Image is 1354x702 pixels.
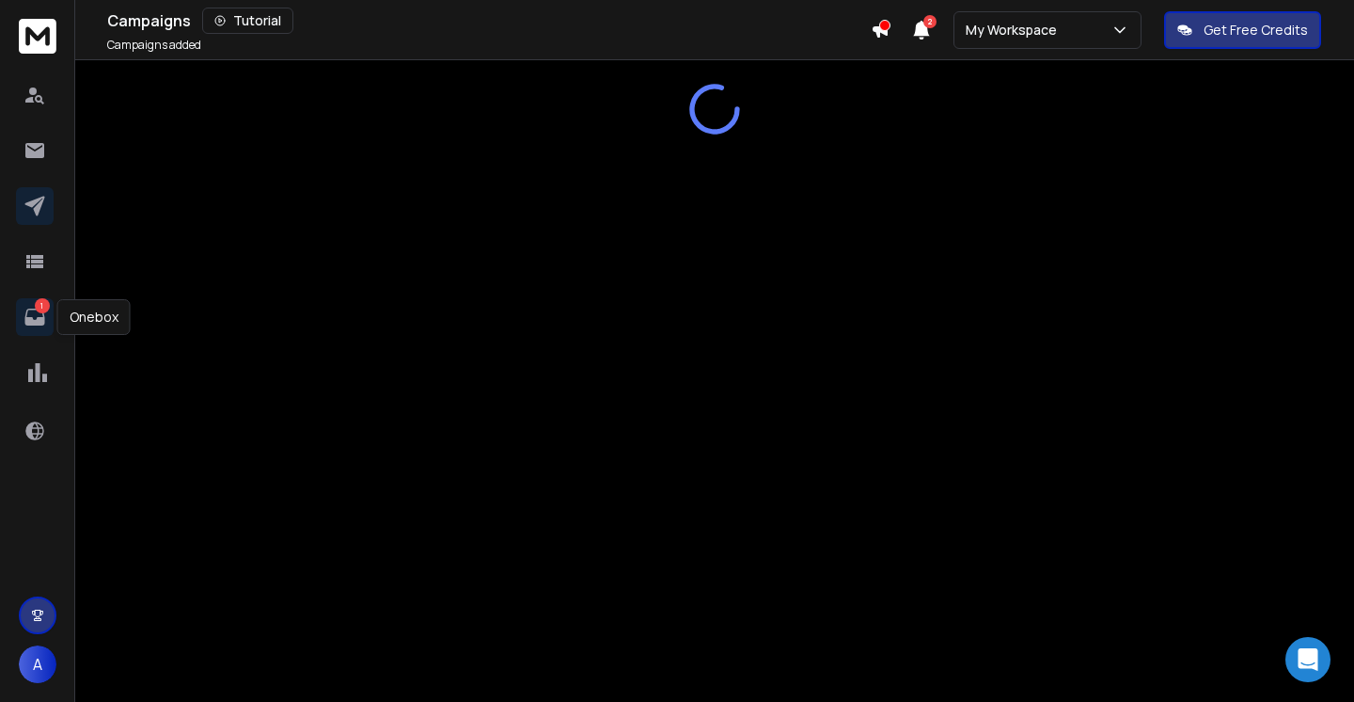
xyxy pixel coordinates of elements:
div: Onebox [57,299,131,335]
button: Tutorial [202,8,293,34]
p: Campaigns added [107,38,201,53]
span: 2 [923,15,937,28]
button: A [19,646,56,683]
a: 1 [16,298,54,336]
p: Get Free Credits [1204,21,1308,40]
p: My Workspace [966,21,1064,40]
p: 1 [35,298,50,313]
button: Get Free Credits [1164,11,1321,49]
div: Campaigns [107,8,871,34]
div: Open Intercom Messenger [1285,637,1330,682]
